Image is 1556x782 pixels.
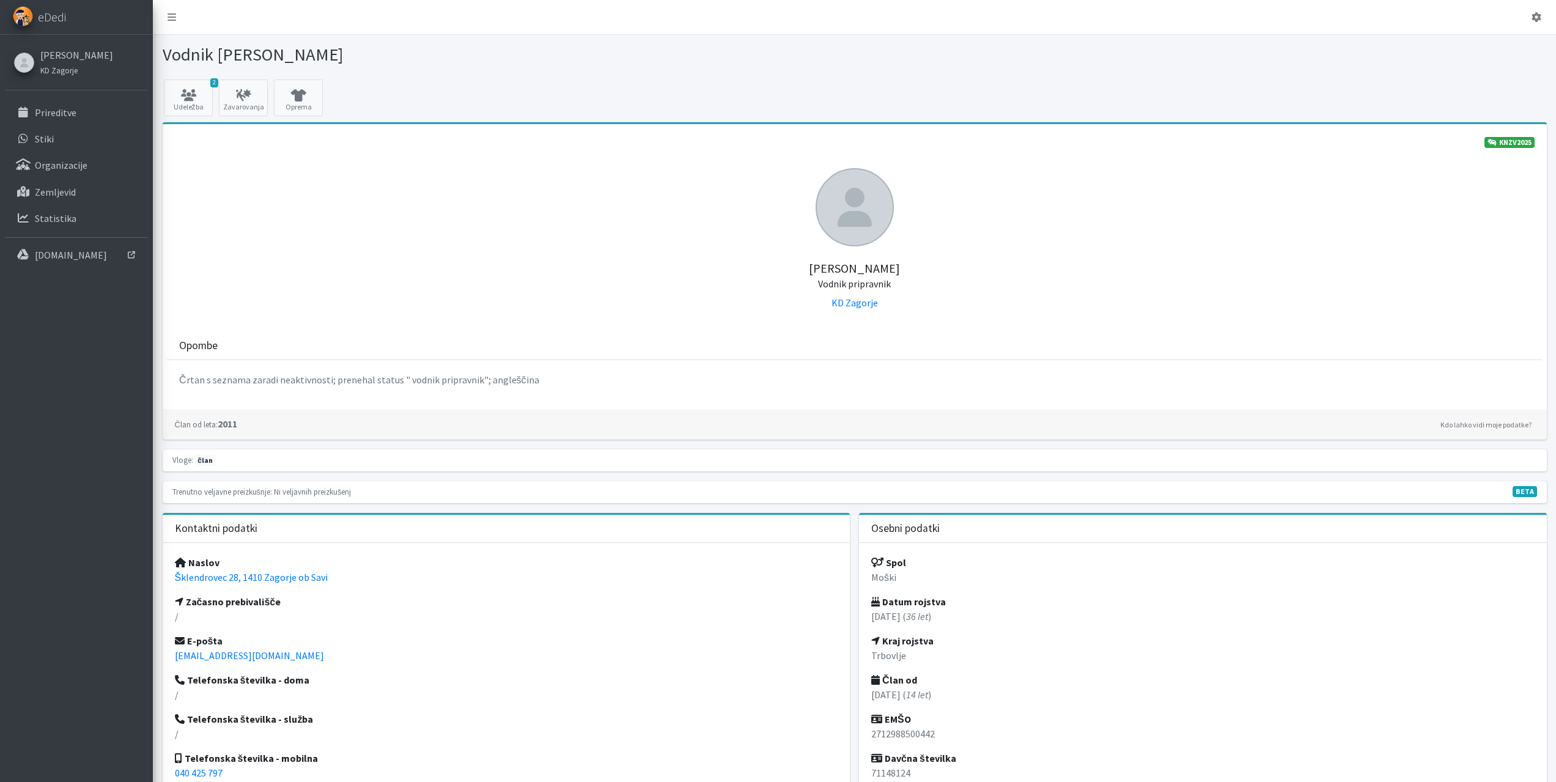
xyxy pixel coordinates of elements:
[175,419,218,429] small: Član od leta:
[5,206,148,231] a: Statistika
[35,133,54,145] p: Stiki
[871,609,1535,624] p: [DATE] ( )
[38,8,66,26] span: eDedi
[175,418,237,430] strong: 2011
[175,571,328,583] a: Šklendrovec 28, 1410 Zagorje ob Savi
[5,243,148,267] a: [DOMAIN_NAME]
[906,610,928,622] em: 36 let
[274,487,351,496] small: Ni veljavnih preizkušenj
[5,127,148,151] a: Stiki
[871,687,1535,702] p: [DATE] ( )
[906,688,928,701] em: 14 let
[871,713,911,725] strong: EMŠO
[175,609,838,624] p: /
[175,649,324,662] a: [EMAIL_ADDRESS][DOMAIN_NAME]
[5,153,148,177] a: Organizacije
[871,648,1535,663] p: Trbovlje
[818,278,891,290] small: Vodnik pripravnik
[40,62,113,77] a: KD Zagorje
[175,767,223,779] a: 040 425 797
[871,596,946,608] strong: Datum rojstva
[1513,486,1537,497] span: V fazi razvoja
[35,186,76,198] p: Zemljevid
[172,487,272,496] small: Trenutno veljavne preizkušnje:
[175,674,310,686] strong: Telefonska številka - doma
[13,6,33,26] img: eDedi
[175,726,838,741] p: /
[219,79,268,116] a: Zavarovanja
[1484,137,1535,148] a: KNZV2025
[871,635,934,647] strong: Kraj rojstva
[871,570,1535,585] p: Moški
[40,65,78,75] small: KD Zagorje
[195,455,216,466] span: član
[175,713,314,725] strong: Telefonska številka - služba
[179,372,1530,387] p: Črtan s seznama zaradi neaktivnosti; prenehal status " vodnik pripravnik"; angleščina
[871,765,1535,780] p: 71148124
[40,48,113,62] a: [PERSON_NAME]
[35,159,87,171] p: Organizacije
[35,249,107,261] p: [DOMAIN_NAME]
[871,726,1535,741] p: 2712988500442
[175,596,281,608] strong: Začasno prebivališče
[871,522,940,535] h3: Osebni podatki
[175,246,1535,290] h5: [PERSON_NAME]
[35,212,76,224] p: Statistika
[164,79,213,116] a: 2 Udeležba
[1437,418,1535,432] a: Kdo lahko vidi moje podatke?
[175,635,223,647] strong: E-pošta
[210,78,218,87] span: 2
[179,339,218,352] h3: Opombe
[172,455,193,465] small: Vloge:
[871,556,906,569] strong: Spol
[163,44,850,65] h1: Vodnik [PERSON_NAME]
[871,674,917,686] strong: Član od
[175,556,219,569] strong: Naslov
[175,522,257,535] h3: Kontaktni podatki
[35,106,76,119] p: Prireditve
[831,297,878,309] a: KD Zagorje
[175,687,838,702] p: /
[5,100,148,125] a: Prireditve
[871,752,956,764] strong: Davčna številka
[274,79,323,116] a: Oprema
[5,180,148,204] a: Zemljevid
[175,752,319,764] strong: Telefonska številka - mobilna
